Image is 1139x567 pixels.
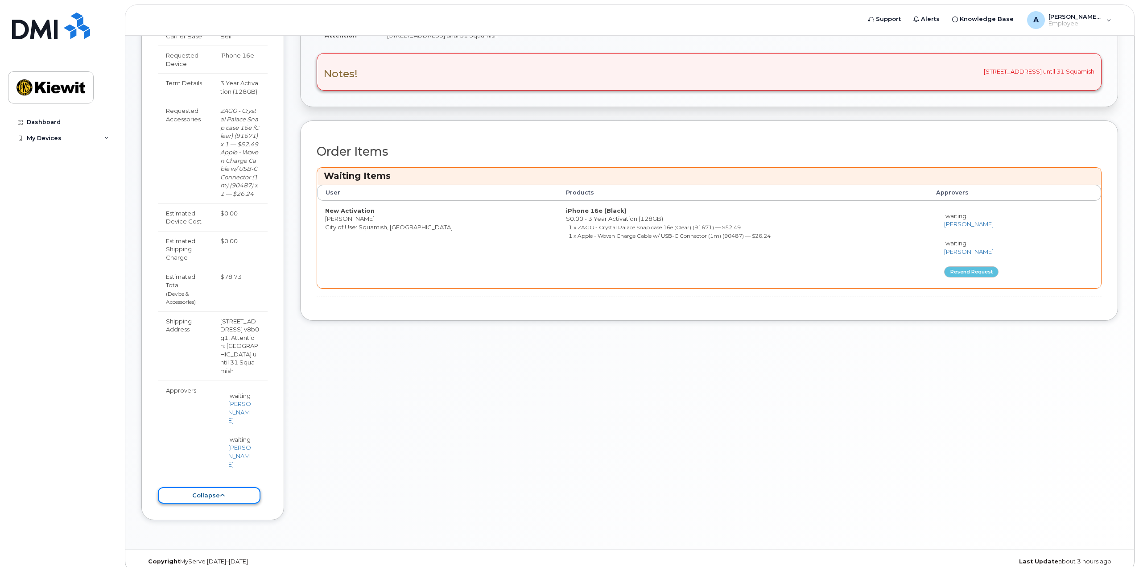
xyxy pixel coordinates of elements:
small: 1 x Apple - Woven Charge Cable w/ USB-C Connector (1m) (90487) — $26.24 [569,232,771,239]
th: User [317,185,558,201]
td: $78.73 [212,267,268,311]
a: [PERSON_NAME] [228,444,251,468]
a: Alerts [907,10,946,28]
span: waiting [945,240,966,247]
i: Apple - Woven Charge Cable w/ USB-C Connector (1m) (90487) x 1 — $26.24 [220,149,258,197]
td: Term Details [158,73,212,101]
td: $0.00 [212,203,268,231]
span: Employee [1048,20,1102,27]
span: Support [876,15,901,24]
th: Products [558,185,928,201]
td: Requested Device [158,46,212,73]
td: 3 Year Activation (128GB) [212,73,268,101]
div: Anders.Melles [1021,11,1118,29]
span: Knowledge Base [960,15,1014,24]
td: Requested Accessories [158,101,212,203]
td: $0.00 - 3 Year Activation (128GB) [558,201,928,288]
div: [STREET_ADDRESS] until 31 Squamish [317,53,1102,91]
td: Carrier Base [158,26,212,46]
i: ZAGG - Crystal Palace Snap case 16e (Clear) (91671) x 1 — $52.49 [220,107,259,147]
a: [PERSON_NAME] [944,248,994,255]
td: iPhone 16e [212,46,268,73]
td: Shipping Address [158,311,212,381]
div: MyServe [DATE]–[DATE] [141,558,467,565]
span: waiting [230,436,251,443]
td: Approvers [158,381,212,480]
span: [PERSON_NAME].Melles [1048,13,1102,20]
span: Alerts [921,15,940,24]
div: about 3 hours ago [792,558,1118,565]
a: [PERSON_NAME] [228,400,251,424]
small: (Device & Accessories) [166,290,196,306]
strong: New Activation [325,207,375,214]
td: $0.00 [212,231,268,267]
a: [PERSON_NAME] [944,220,994,228]
button: collapse [158,487,260,504]
button: Resend request [944,266,999,277]
td: Estimated Device Cost [158,203,212,231]
td: [PERSON_NAME] City of Use: Squamish, [GEOGRAPHIC_DATA] [317,201,558,288]
span: A [1033,15,1039,25]
td: Estimated Shipping Charge [158,231,212,267]
strong: Last Update [1019,558,1058,565]
a: Support [862,10,907,28]
h2: Order Items [317,145,1102,158]
td: Estimated Total [158,267,212,311]
span: waiting [230,392,251,399]
small: 1 x ZAGG - Crystal Palace Snap case 16e (Clear) (91671) — $52.49 [569,224,741,231]
iframe: Messenger Launcher [1100,528,1132,560]
strong: iPhone 16e (Black) [566,207,627,214]
strong: Copyright [148,558,180,565]
h3: Waiting Items [324,170,1094,182]
h3: Notes! [324,68,358,79]
td: Bell [212,26,268,46]
td: [STREET_ADDRESS] v8b0g1, Attention: [GEOGRAPHIC_DATA] until 31 Squamish [212,311,268,381]
a: Knowledge Base [946,10,1020,28]
span: waiting [945,212,966,219]
th: Approvers [928,185,1073,201]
